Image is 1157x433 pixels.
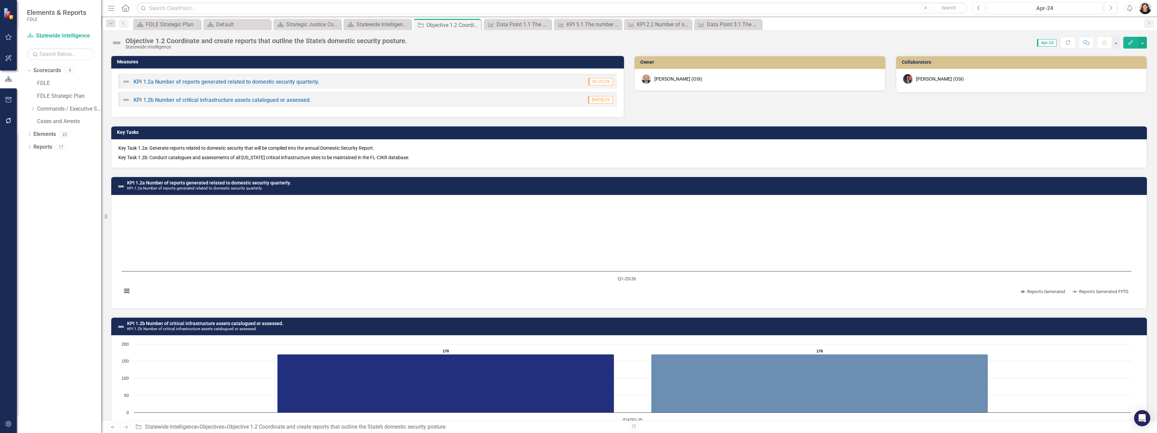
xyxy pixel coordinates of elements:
[286,20,339,29] div: Strategic Justice Command
[37,92,101,100] a: FDLE Strategic Plan
[1134,410,1150,426] div: Open Intercom Messenger
[33,143,52,151] a: Reports
[133,97,311,103] a: KPI 1.2b Number of critical infrastructure assets catalogued or assessed.
[56,144,66,150] div: 17
[227,424,447,430] div: Objective 1.2 Coordinate and create reports that outline the State’s domestic security posture.
[37,80,101,87] a: FDLE
[122,96,130,104] img: Not Defined
[3,8,15,20] img: ClearPoint Strategy
[27,48,94,60] input: Search Below...
[124,393,129,398] text: 50
[989,4,1100,12] div: Apr-24
[33,131,56,138] a: Elements
[122,78,130,86] img: Not Defined
[356,20,409,29] div: Statewide Intelligence Landing Page
[497,20,550,29] div: Data Point 1.1 The number of council, board, or working group meetings facilitated per quarter.
[623,417,643,423] text: [DATE]-25
[642,74,651,84] img: William Mickler
[117,130,1144,135] h3: Key Tasks
[27,8,86,17] span: Elements & Reports
[817,349,823,353] text: 170
[640,60,882,65] h3: Owner
[133,79,319,85] a: KPI 1.2a Number of reports generated related to domestic security quarterly.
[122,286,131,296] button: View chart menu, Chart
[64,68,75,74] div: 9
[137,2,968,14] input: Search ClearPoint...
[146,20,199,29] div: FDLE Strategic Plan
[426,21,479,29] div: Objective 1.2 Coordinate and create reports that outline the State’s domestic security posture.
[1037,39,1057,47] span: Apr-24
[145,424,197,430] a: Statewide Intelligence
[932,3,966,13] button: Search
[588,96,613,104] span: [DATE]-25
[127,326,257,331] small: KPI 1.2b Number of critical infrastructure assets catalogued or assessed.
[443,349,449,353] text: 170
[122,342,129,347] text: 200
[122,376,129,381] text: 100
[200,424,224,430] a: Objectives
[135,423,624,431] div: » »
[59,132,70,137] div: 22
[275,20,339,29] a: Strategic Justice Command
[117,59,621,64] h3: Measures
[125,37,407,45] div: Objective 1.2 Coordinate and create reports that outline the State’s domestic security posture.
[33,67,61,75] a: Scorecards
[345,20,409,29] a: Statewide Intelligence Landing Page
[651,354,988,413] g: Assets Catalogued FYTD, bar series 2 of 2 with 1 bar.
[127,180,291,185] a: KPI 1.2a Number of reports generated related to domestic security quarterly.
[707,20,760,29] div: Data Point 3.1 The number of operations attended by OSI members.
[916,76,964,82] div: [PERSON_NAME] (OSI)
[127,321,284,326] a: KPI 1.2b Number of critical infrastructure assets catalogued or assessed.
[485,20,550,29] a: Data Point 1.1 The number of council, board, or working group meetings facilitated per quarter.
[117,182,125,191] img: Not Defined
[618,276,636,282] text: Q1-25/26
[205,20,269,29] a: Default
[1139,2,1151,14] img: Linda Infinger
[654,76,702,82] div: [PERSON_NAME] (OSI)
[27,32,94,40] a: Statewide Intelligence
[588,78,613,85] span: Q1-25/26
[118,200,1135,301] svg: Interactive chart
[1020,288,1065,294] button: Show Reports Generated
[637,20,690,29] div: KPI 2.2 Number of sharing opportunities
[37,105,101,113] a: Commands / Executive Support Branch
[118,153,1140,161] p: Key Task 1.2b: Conduct catalogues and assessments of all [US_STATE] critical infrastructure sites...
[117,323,125,331] img: Not Defined
[118,200,1140,301] div: Chart. Highcharts interactive chart.
[118,145,1140,153] p: Key Task 1.2a: Generate reports related to domestic security that will be compiled into the annua...
[277,354,614,413] path: Jul-25, 170. Critical Infrastructure Assets Catalogued.
[127,186,263,191] small: KPI 1.2a Number of reports generated related to domestic security quarterly.
[902,60,1144,65] h3: Collaborators
[556,20,620,29] a: KPI 5.1 The number of training opportunities provided to members.
[626,20,690,29] a: KPI 2.2 Number of sharing opportunities
[27,17,86,22] small: FDLE
[1072,288,1129,294] button: Show Reports Generated FYTD
[125,45,407,50] div: Statewide Intelligence
[122,358,129,364] text: 150
[567,20,620,29] div: KPI 5.1 The number of training opportunities provided to members.
[651,354,988,413] path: Jul-25, 170. Assets Catalogued FYTD.
[135,20,199,29] a: FDLE Strategic Plan
[696,20,760,29] a: Data Point 3.1 The number of operations attended by OSI members.
[277,354,614,413] g: Critical Infrastructure Assets Catalogued, bar series 1 of 2 with 1 bar.
[987,2,1103,14] button: Apr-24
[903,74,913,84] img: Jason Knowles
[126,410,129,415] text: 0
[216,20,269,29] div: Default
[942,5,956,10] span: Search
[111,37,122,48] img: Not Defined
[37,118,101,125] a: Cases and Arrests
